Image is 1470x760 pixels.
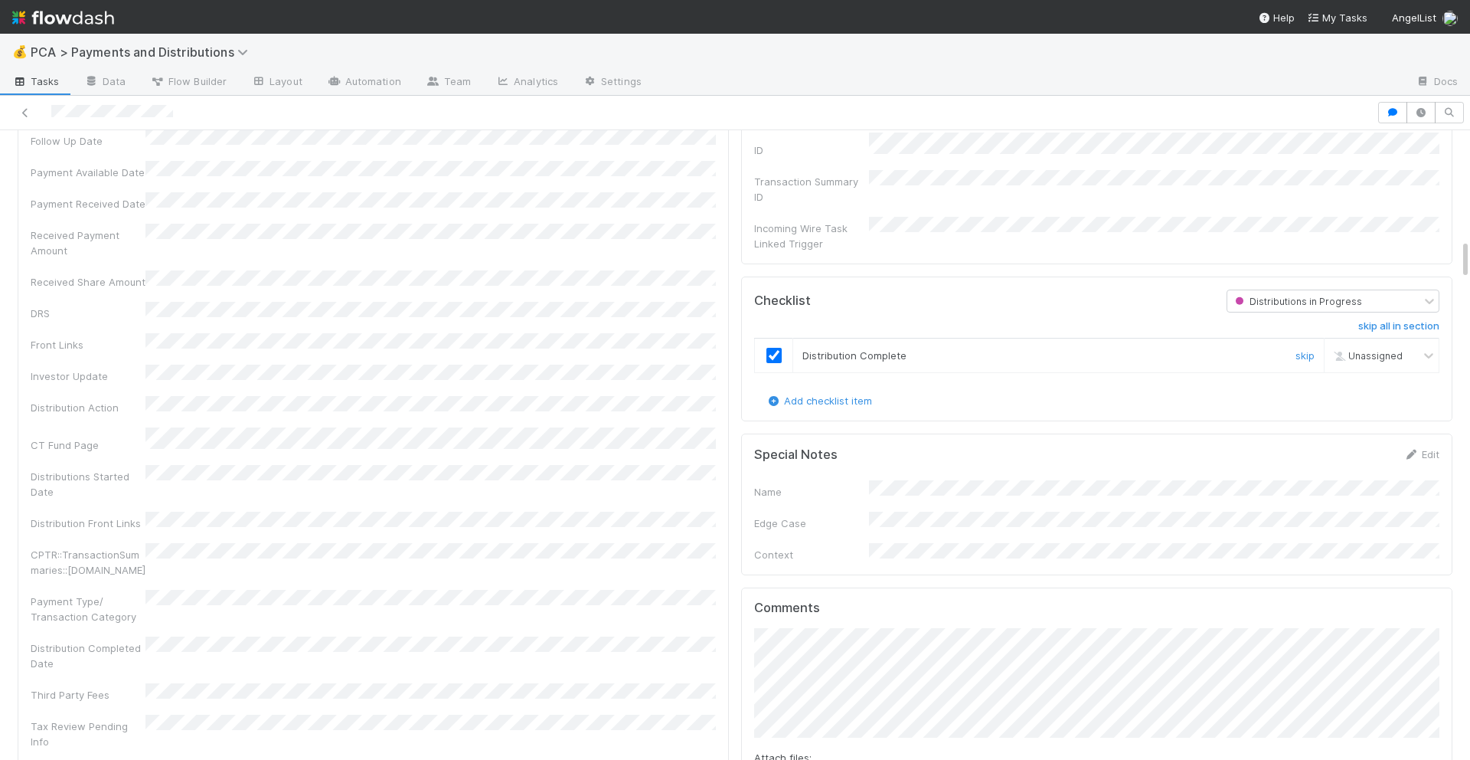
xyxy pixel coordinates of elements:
span: Flow Builder [150,74,227,89]
div: Distribution Front Links [31,516,145,531]
div: Distribution Action [31,400,145,415]
div: Context [754,547,869,562]
div: Third Party Fees [31,687,145,703]
div: Payment Type/ Transaction Category [31,594,145,624]
div: Payment Received Date [31,196,145,211]
div: Incoming Wire Task Linked Trigger [754,221,869,251]
img: logo-inverted-e16ddd16eac7371096b0.svg [12,5,114,31]
span: My Tasks [1307,11,1367,24]
a: Automation [315,70,413,95]
div: Received Payment Amount [31,228,145,258]
div: Follow Up Date [31,133,145,149]
span: Unassigned [1330,350,1403,362]
div: Help [1258,10,1295,25]
a: Add checklist item [766,395,872,407]
div: Transaction Summary ID [754,174,869,205]
a: Layout [239,70,315,95]
div: DRS [31,306,145,321]
div: Distributions Started Date [31,469,145,500]
img: avatar_ad9da010-433a-4b4a-a484-836c288de5e1.png [1442,11,1458,26]
a: Docs [1403,70,1470,95]
span: 💰 [12,45,28,58]
div: Name [754,484,869,500]
span: PCA > Payments and Distributions [31,44,256,60]
div: Distribution Completed Date [31,640,145,671]
div: CT Fund Page [31,437,145,453]
span: Distributions in Progress [1232,296,1362,307]
a: Edit [1403,448,1439,460]
div: Tax Review Pending Info [31,719,145,749]
a: Settings [570,70,654,95]
div: Edge Case [754,516,869,531]
div: ID [754,142,869,158]
a: Data [72,70,138,95]
a: My Tasks [1307,10,1367,25]
a: Analytics [483,70,570,95]
span: Tasks [12,74,60,89]
div: CPTR::TransactionSummaries::[DOMAIN_NAME] [31,547,145,578]
div: Payment Available Date [31,165,145,180]
h5: Special Notes [754,447,838,463]
h6: skip all in section [1358,320,1439,332]
div: Received Share Amount [31,274,145,290]
h5: Comments [754,601,1439,616]
a: Team [413,70,483,95]
span: AngelList [1392,11,1436,24]
a: skip [1295,349,1315,362]
h5: Checklist [754,293,811,309]
div: Investor Update [31,369,145,384]
span: Distribution Complete [802,349,906,362]
a: Flow Builder [138,70,239,95]
div: Front Links [31,337,145,352]
a: skip all in section [1358,320,1439,339]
